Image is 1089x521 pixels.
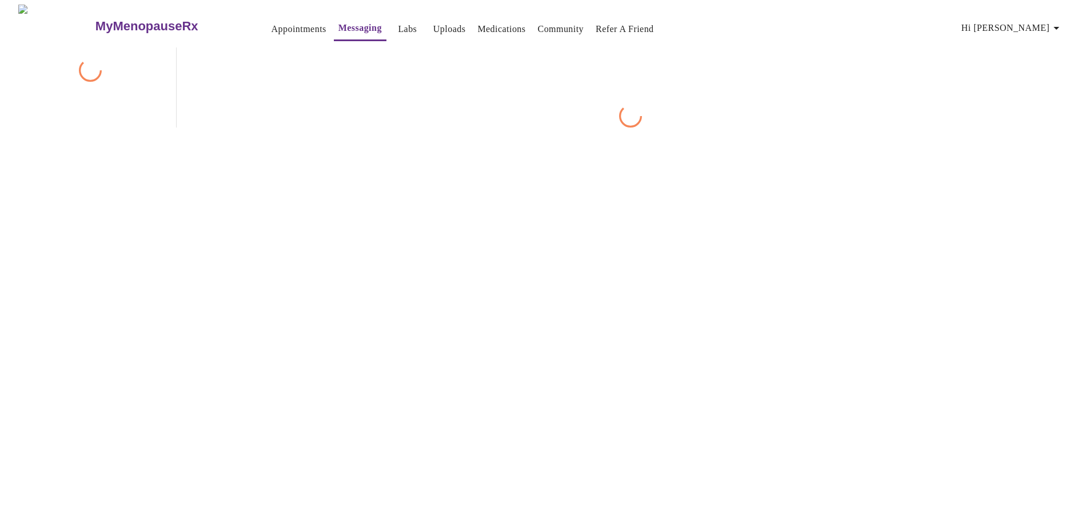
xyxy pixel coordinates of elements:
[334,17,386,41] button: Messaging
[957,17,1068,39] button: Hi [PERSON_NAME]
[591,18,659,41] button: Refer a Friend
[18,5,94,47] img: MyMenopauseRx Logo
[538,21,584,37] a: Community
[389,18,426,41] button: Labs
[94,6,244,46] a: MyMenopauseRx
[473,18,530,41] button: Medications
[338,20,382,36] a: Messaging
[433,21,466,37] a: Uploads
[267,18,331,41] button: Appointments
[429,18,470,41] button: Uploads
[95,19,198,34] h3: MyMenopauseRx
[596,21,654,37] a: Refer a Friend
[533,18,589,41] button: Community
[962,20,1063,36] span: Hi [PERSON_NAME]
[398,21,417,37] a: Labs
[477,21,525,37] a: Medications
[272,21,326,37] a: Appointments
